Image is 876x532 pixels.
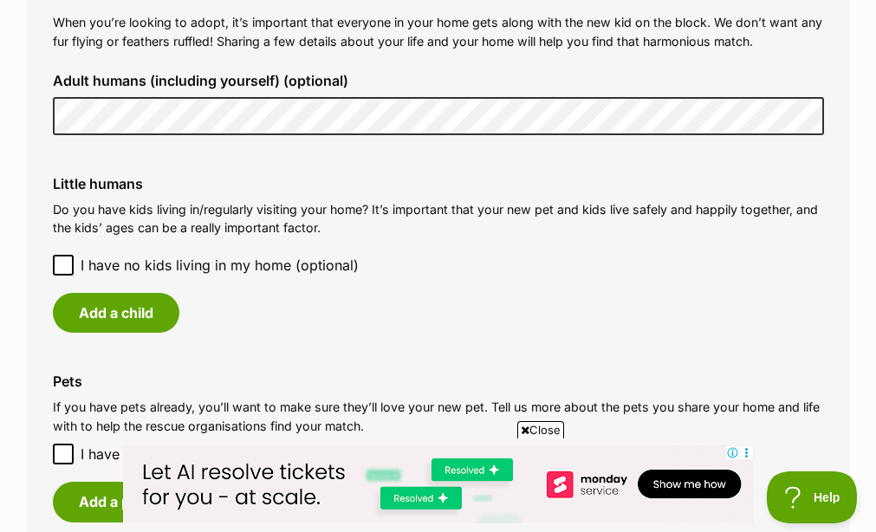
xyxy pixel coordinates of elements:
[81,255,359,276] span: I have no kids living in my home (optional)
[53,482,170,522] button: Add a pet
[767,471,859,523] iframe: Help Scout Beacon - Open
[53,73,824,88] label: Adult humans (including yourself) (optional)
[53,373,824,389] label: Pets
[53,13,824,50] p: When you’re looking to adopt, it’s important that everyone in your home gets along with the new k...
[123,445,754,523] iframe: Advertisement
[53,293,179,333] button: Add a child
[53,398,824,435] p: If you have pets already, you’ll want to make sure they’ll love your new pet. Tell us more about ...
[53,176,824,191] label: Little humans
[517,421,564,438] span: Close
[53,200,824,237] p: Do you have kids living in/regularly visiting your home? It’s important that your new pet and kid...
[81,444,535,464] span: I have no pets in my home, but I really want to change that! (optional)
